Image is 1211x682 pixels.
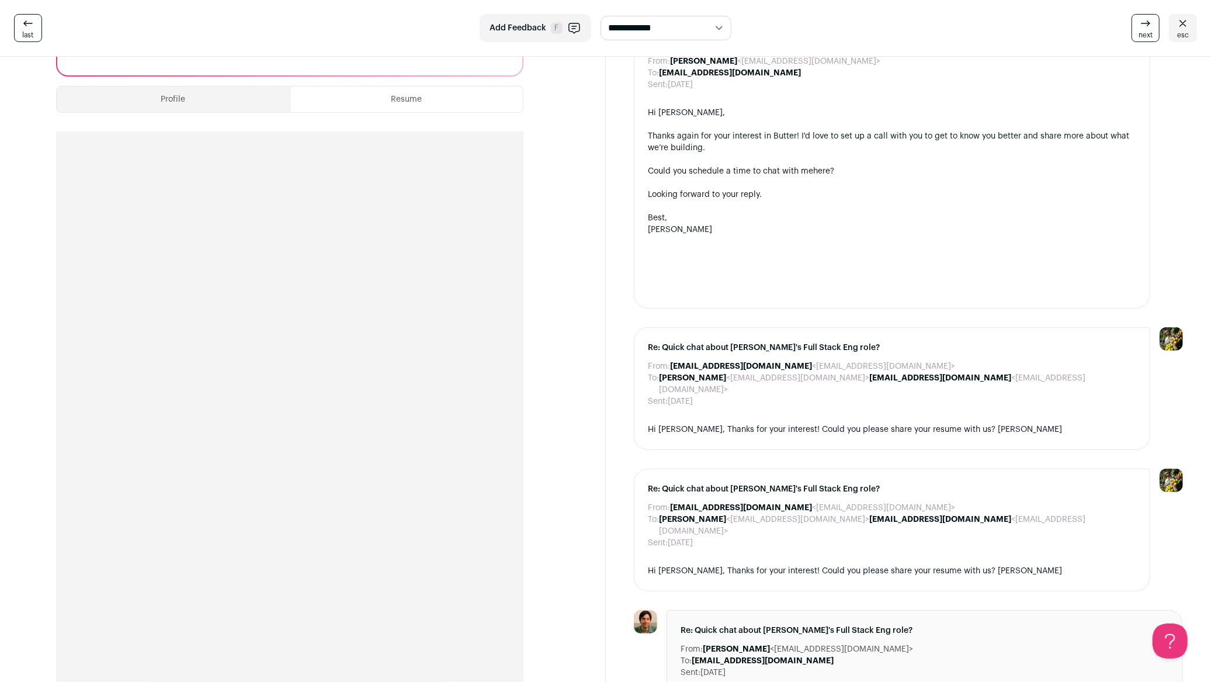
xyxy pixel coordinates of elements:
dt: To: [681,655,692,667]
dd: [DATE] [668,396,693,407]
dt: Sent: [648,79,668,91]
b: [EMAIL_ADDRESS][DOMAIN_NAME] [692,657,834,665]
b: [PERSON_NAME] [660,515,727,524]
a: last [14,14,42,42]
dt: To: [648,67,660,79]
dt: Sent: [648,537,668,549]
div: Could you schedule a time to chat with me ? [648,165,1136,177]
dt: To: [648,372,660,396]
dt: From: [648,56,671,67]
img: 86e429f9db33411b61b09af523819ddee8e1336921d73d877350f0717cf6d31c.jpg [634,610,657,633]
dt: Sent: [681,667,701,678]
dt: From: [648,361,671,372]
dt: From: [681,643,703,655]
img: 6689865-medium_jpg [1160,469,1183,492]
b: [EMAIL_ADDRESS][DOMAIN_NAME] [671,362,813,371]
dd: <[EMAIL_ADDRESS][DOMAIN_NAME]> [671,502,956,514]
dd: <[EMAIL_ADDRESS][DOMAIN_NAME]> <[EMAIL_ADDRESS][DOMAIN_NAME]> [660,372,1136,396]
a: esc [1169,14,1197,42]
span: F [551,22,563,34]
div: Hi [PERSON_NAME], Thanks for your interest! Could you please share your resume with us? [PERSON_N... [648,565,1136,577]
div: Best, [648,212,1136,224]
b: [PERSON_NAME] [660,374,727,382]
iframe: Help Scout Beacon - Open [1153,624,1188,659]
img: 6689865-medium_jpg [1160,327,1183,351]
div: Thanks again for your interest in Butter! I'd love to set up a call with you to get to know you b... [648,130,1136,154]
button: Resume [290,86,523,112]
span: Add Feedback [490,22,546,34]
a: next [1132,14,1160,42]
button: Add Feedback F [480,14,591,42]
dd: [DATE] [701,667,726,678]
dd: <[EMAIL_ADDRESS][DOMAIN_NAME]> [671,56,881,67]
a: here [814,167,831,175]
span: next [1139,30,1153,40]
dd: [DATE] [668,537,693,549]
b: [PERSON_NAME] [703,645,771,653]
div: [PERSON_NAME] [648,224,1136,236]
b: [EMAIL_ADDRESS][DOMAIN_NAME] [660,69,801,77]
div: Hi [PERSON_NAME], Thanks for your interest! Could you please share your resume with us? [PERSON_N... [648,424,1136,435]
dd: <[EMAIL_ADDRESS][DOMAIN_NAME]> <[EMAIL_ADDRESS][DOMAIN_NAME]> [660,514,1136,537]
span: Re: Quick chat about [PERSON_NAME]'s Full Stack Eng role? [648,342,1136,354]
span: esc [1177,30,1189,40]
span: Re: Quick chat about [PERSON_NAME]'s Full Stack Eng role? [648,483,1136,495]
dd: <[EMAIL_ADDRESS][DOMAIN_NAME]> [671,361,956,372]
dd: <[EMAIL_ADDRESS][DOMAIN_NAME]> [703,643,914,655]
div: Looking forward to your reply. [648,189,1136,200]
div: Hi [PERSON_NAME], [648,107,1136,119]
dt: Sent: [648,396,668,407]
b: [PERSON_NAME] [671,57,738,65]
b: [EMAIL_ADDRESS][DOMAIN_NAME] [870,374,1012,382]
dd: [DATE] [668,79,693,91]
dt: To: [648,514,660,537]
b: [EMAIL_ADDRESS][DOMAIN_NAME] [671,504,813,512]
button: Profile [57,86,290,112]
b: [EMAIL_ADDRESS][DOMAIN_NAME] [870,515,1012,524]
span: Re: Quick chat about [PERSON_NAME]'s Full Stack Eng role? [681,625,1169,636]
dt: From: [648,502,671,514]
span: last [23,30,34,40]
